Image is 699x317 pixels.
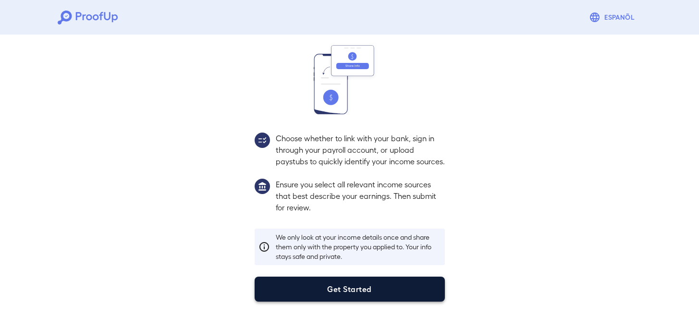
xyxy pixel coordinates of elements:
p: We only look at your income details once and share them only with the property you applied to. Yo... [276,232,441,261]
p: Choose whether to link with your bank, sign in through your payroll account, or upload paystubs t... [276,133,445,167]
button: Espanõl [585,8,641,27]
img: transfer_money.svg [314,45,386,114]
img: group1.svg [255,179,270,194]
button: Get Started [255,277,445,302]
p: Ensure you select all relevant income sources that best describe your earnings. Then submit for r... [276,179,445,213]
img: group2.svg [255,133,270,148]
